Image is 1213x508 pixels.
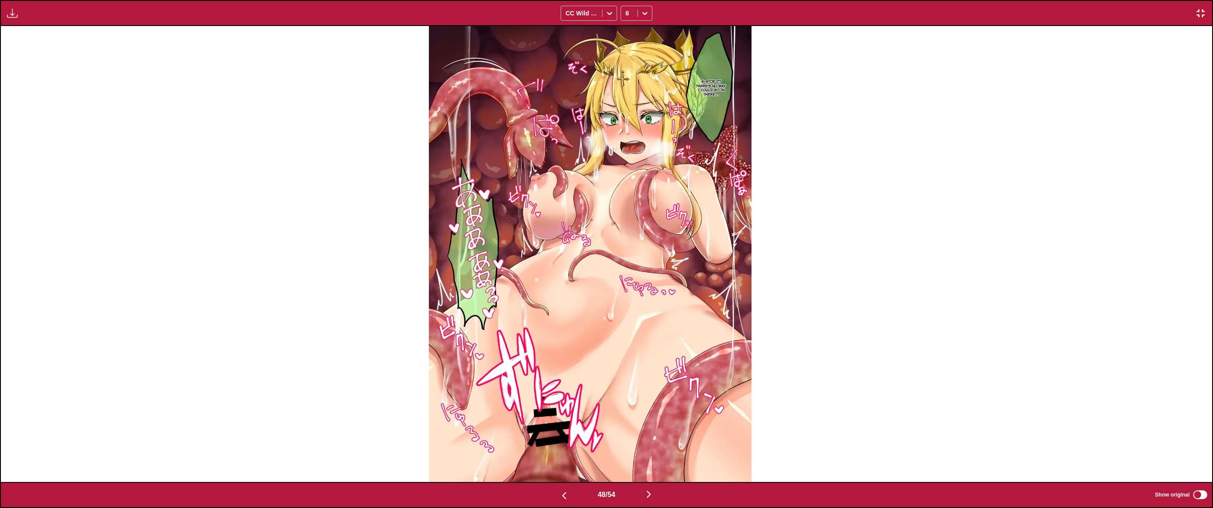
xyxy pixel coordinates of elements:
[559,490,569,501] img: Previous page
[429,26,751,482] img: Manga Panel
[693,78,729,98] p: S-Stop it! There's no way I could go in there...
[644,489,654,500] img: Next page
[7,8,18,19] img: Download translated images
[598,491,615,499] span: 48 / 54
[1155,492,1190,498] span: Show original
[1193,490,1207,499] input: Show original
